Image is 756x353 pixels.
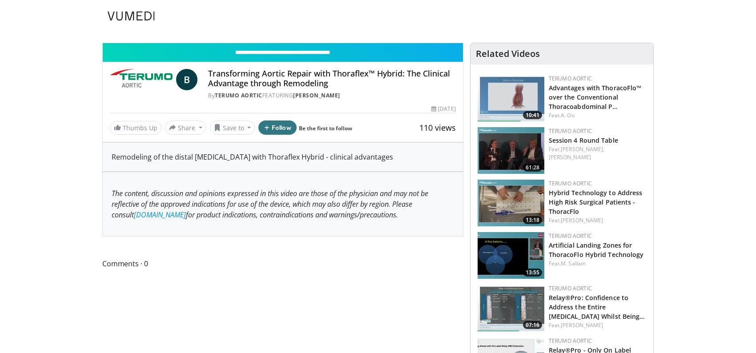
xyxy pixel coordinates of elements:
[549,321,646,329] div: Feat.
[549,241,644,259] a: Artificial Landing Zones for ThoracoFlo Hybrid Technology
[299,124,352,132] a: Be the first to follow
[549,260,646,268] div: Feat.
[208,69,455,88] h4: Transforming Aortic Repair with Thoraflex™ Hybrid: The Clinical Advantage through Remodeling
[549,189,643,216] a: Hybrid Technology to Address High Risk Surgical Patients - ThoracFlo
[476,48,540,59] h4: Related Videos
[549,136,618,144] a: Session 4 Round Table
[523,216,542,224] span: 13:18
[110,69,173,90] img: Terumo Aortic
[549,337,592,345] a: Terumo Aortic
[478,180,544,226] img: 58837fbf-cedf-40a7-bb9a-fe4542dd2178.150x105_q85_crop-smart_upscale.jpg
[561,321,603,329] a: [PERSON_NAME]
[549,127,592,135] a: Terumo Aortic
[431,105,455,113] div: [DATE]
[478,232,544,279] img: 1c394997-8a21-4200-8001-15e37cd1e7d5.150x105_q85_crop-smart_upscale.jpg
[165,120,206,135] button: Share
[549,293,646,321] h3: Relay®Pro: Confidence to Address the Entire Aortic Arch Whilst Being on Label
[549,75,592,82] a: Terumo Aortic
[103,143,463,171] div: Remodeling of the distal [MEDICAL_DATA] with Thoraflex Hybrid - clinical advantages
[561,260,586,267] a: M. Sallam
[478,232,544,279] a: 13:55
[478,285,544,331] img: f6a65658-b51c-40cc-96ed-2e6b30d77472.150x105_q85_crop-smart_upscale.jpg
[293,92,340,99] a: [PERSON_NAME]
[478,75,544,121] img: eb795874-025f-4bc6-8db1-1a7856e0e538.150x105_q85_crop-smart_upscale.jpg
[478,75,544,121] a: 10:41
[112,189,428,220] span: The content, discussion and opinions expressed in this video are those of the physician and may n...
[208,92,455,100] div: By FEATURING
[523,269,542,277] span: 13:55
[549,217,646,225] div: Feat.
[478,127,544,174] img: 6eff9bad-ff79-4394-8b32-8ce425dc8609.150x105_q85_crop-smart_upscale.jpg
[549,232,592,240] a: Terumo Aortic
[108,12,155,20] img: VuMedi Logo
[186,210,398,220] span: for product indications, contraindications and warnings/precautions.
[523,164,542,172] span: 61:28
[549,285,592,292] a: Terumo Aortic
[549,112,646,120] div: Feat.
[419,122,456,133] span: 110 views
[561,217,603,224] a: [PERSON_NAME]
[549,293,645,321] a: Relay®Pro: Confidence to Address the Entire [MEDICAL_DATA] Whilst Being…
[102,258,463,269] span: Comments 0
[210,120,255,135] button: Save to
[523,111,542,119] span: 10:41
[549,153,591,161] a: [PERSON_NAME]
[523,321,542,329] span: 07:16
[110,121,161,135] a: Thumbs Up
[478,180,544,226] a: 13:18
[549,180,592,187] a: Terumo Aortic
[549,83,646,111] h3: Advantages with ThoracoFlo™ over the Conventional Thoracoabdominal Procedure
[549,84,642,111] a: Advantages with ThoracoFlo™ over the Conventional Thoracoabdominal P…
[134,210,186,220] a: [DOMAIN_NAME]
[478,285,544,331] a: 07:16
[478,127,544,174] a: 61:28
[258,120,297,135] button: Follow
[561,112,575,119] a: A. Oo
[561,145,604,153] a: [PERSON_NAME],
[176,69,197,90] a: B
[549,145,646,161] div: Feat.
[215,92,262,99] a: Terumo Aortic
